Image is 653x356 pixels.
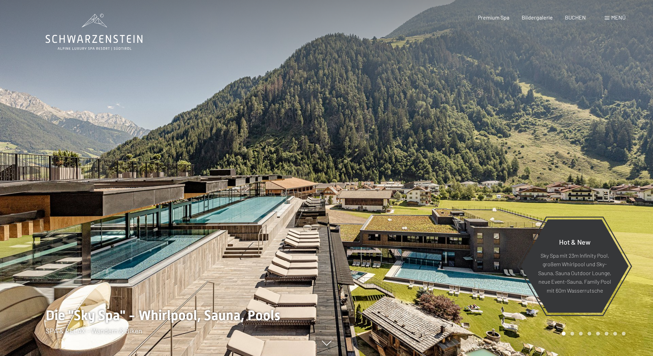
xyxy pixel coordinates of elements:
span: Menü [611,14,626,21]
a: Premium Spa [478,14,509,21]
span: Hot & New [559,237,591,246]
a: BUCHEN [565,14,586,21]
div: Carousel Pagination [559,332,626,335]
div: Carousel Page 2 [570,332,574,335]
div: Carousel Page 4 [588,332,591,335]
a: Hot & New Sky Spa mit 23m Infinity Pool, großem Whirlpool und Sky-Sauna, Sauna Outdoor Lounge, ne... [520,219,629,313]
div: Carousel Page 6 [605,332,608,335]
a: Bildergalerie [522,14,553,21]
div: Carousel Page 3 [579,332,583,335]
div: Carousel Page 1 (Current Slide) [562,332,566,335]
div: Carousel Page 5 [596,332,600,335]
div: Carousel Page 8 [622,332,626,335]
p: Sky Spa mit 23m Infinity Pool, großem Whirlpool und Sky-Sauna, Sauna Outdoor Lounge, neue Event-S... [537,251,612,295]
div: Carousel Page 7 [613,332,617,335]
